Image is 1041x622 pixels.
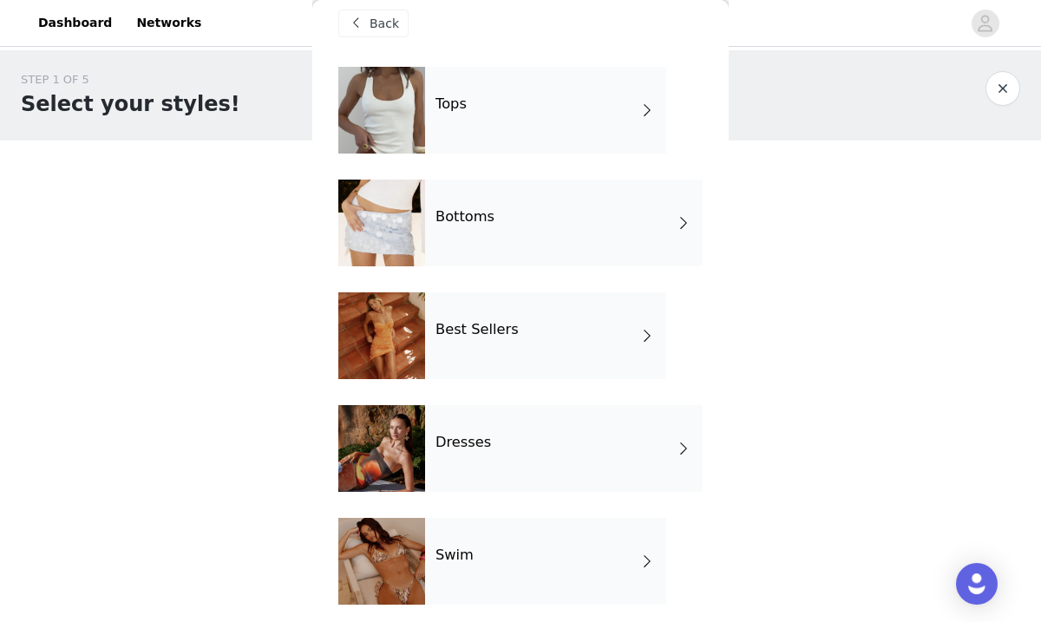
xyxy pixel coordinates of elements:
span: Back [370,15,399,33]
h4: Dresses [435,435,491,450]
h4: Tops [435,96,467,112]
div: avatar [977,10,993,37]
h4: Best Sellers [435,322,519,337]
h1: Select your styles! [21,88,240,120]
a: Networks [126,3,212,43]
h4: Bottoms [435,209,494,225]
a: Dashboard [28,3,122,43]
div: Open Intercom Messenger [956,563,998,605]
div: STEP 1 OF 5 [21,71,240,88]
h4: Swim [435,547,474,563]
